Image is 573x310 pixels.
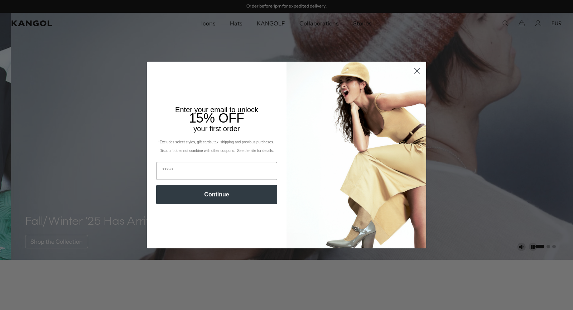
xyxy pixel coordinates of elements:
span: Enter your email to unlock [175,106,258,114]
span: *Excludes select styles, gift cards, tax, shipping and previous purchases. Discount does not comb... [158,140,275,153]
button: Close dialog [411,65,423,77]
button: Continue [156,185,277,204]
span: 15% OFF [189,111,244,125]
img: 93be19ad-e773-4382-80b9-c9d740c9197f.jpeg [286,62,426,248]
input: Email [156,162,277,180]
span: your first order [193,125,240,133]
